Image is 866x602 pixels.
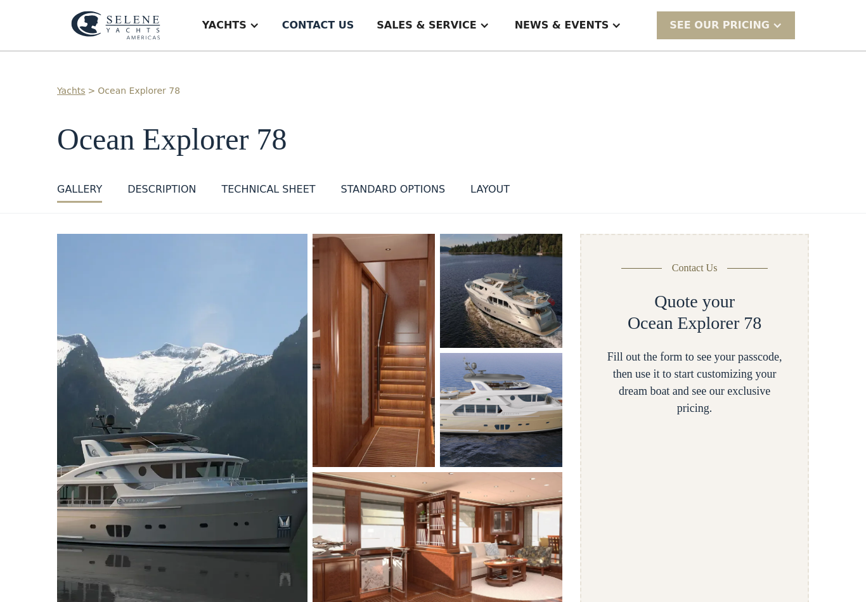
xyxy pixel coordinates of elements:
[654,291,735,312] h2: Quote your
[88,84,96,98] div: >
[470,182,510,203] a: layout
[57,182,102,197] div: GALLERY
[221,182,315,203] a: Technical sheet
[657,11,795,39] div: SEE Our Pricing
[341,182,446,203] a: standard options
[57,84,86,98] a: Yachts
[440,353,562,467] a: open lightbox
[602,349,787,417] div: Fill out the form to see your passcode, then use it to start customizing your dream boat and see ...
[57,123,809,157] h1: Ocean Explorer 78
[57,182,102,203] a: GALLERY
[470,182,510,197] div: layout
[377,18,476,33] div: Sales & Service
[628,312,761,334] h2: Ocean Explorer 78
[221,182,315,197] div: Technical sheet
[515,18,609,33] div: News & EVENTS
[313,234,435,467] a: open lightbox
[127,182,196,197] div: DESCRIPTION
[127,182,196,203] a: DESCRIPTION
[202,18,247,33] div: Yachts
[341,182,446,197] div: standard options
[440,234,562,348] a: open lightbox
[71,11,160,40] img: logo
[98,84,180,98] a: Ocean Explorer 78
[672,260,718,276] div: Contact Us
[282,18,354,33] div: Contact US
[669,18,770,33] div: SEE Our Pricing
